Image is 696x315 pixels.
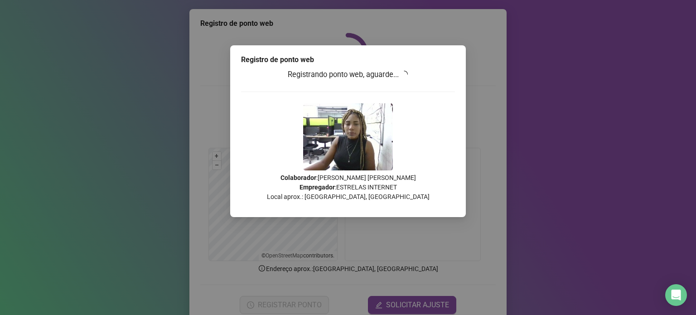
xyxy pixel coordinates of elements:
h3: Registrando ponto web, aguarde... [241,69,455,81]
strong: Empregador [300,184,335,191]
img: Z [303,103,393,170]
div: Open Intercom Messenger [665,284,687,306]
span: loading [401,71,408,78]
p: : [PERSON_NAME] [PERSON_NAME] : ESTRELAS INTERNET Local aprox.: [GEOGRAPHIC_DATA], [GEOGRAPHIC_DATA] [241,173,455,202]
div: Registro de ponto web [241,54,455,65]
strong: Colaborador [280,174,316,181]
